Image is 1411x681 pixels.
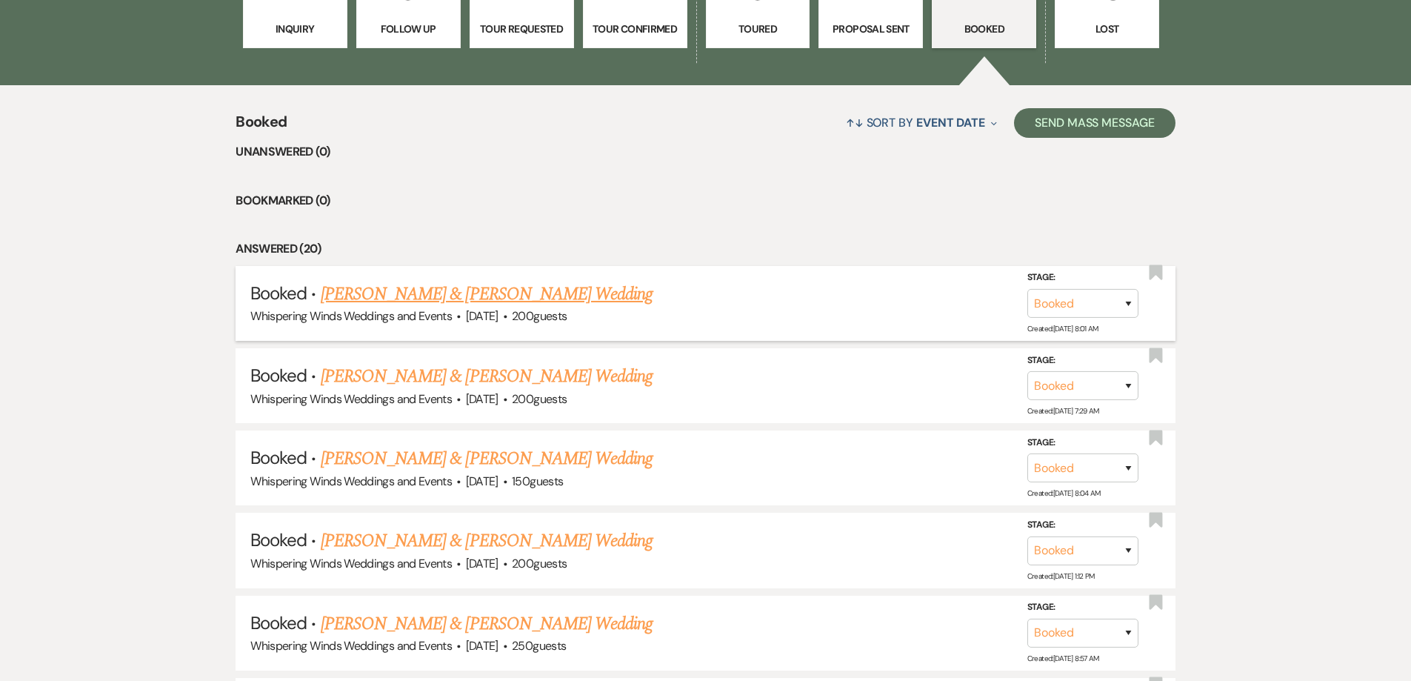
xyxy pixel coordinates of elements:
[916,115,985,130] span: Event Date
[941,21,1027,37] p: Booked
[1064,21,1150,37] p: Lost
[250,611,307,634] span: Booked
[250,556,452,571] span: Whispering Winds Weddings and Events
[236,239,1175,259] li: Answered (20)
[846,115,864,130] span: ↑↓
[250,282,307,305] span: Booked
[321,528,653,554] a: [PERSON_NAME] & [PERSON_NAME] Wedding
[250,364,307,387] span: Booked
[512,391,567,407] span: 200 guests
[512,638,566,654] span: 250 guests
[466,308,498,324] span: [DATE]
[1027,406,1099,416] span: Created: [DATE] 7:29 AM
[1027,517,1138,534] label: Stage:
[321,281,653,308] a: [PERSON_NAME] & [PERSON_NAME] Wedding
[250,474,452,489] span: Whispering Winds Weddings and Events
[250,528,307,551] span: Booked
[1027,654,1099,663] span: Created: [DATE] 8:57 AM
[715,21,801,37] p: Toured
[1027,571,1095,581] span: Created: [DATE] 1:12 PM
[840,103,1003,142] button: Sort By Event Date
[366,21,451,37] p: Follow Up
[1027,353,1138,369] label: Stage:
[236,110,287,142] span: Booked
[512,474,563,489] span: 150 guests
[1027,324,1098,333] span: Created: [DATE] 8:01 AM
[236,191,1175,210] li: Bookmarked (0)
[828,21,913,37] p: Proposal Sent
[1014,108,1175,138] button: Send Mass Message
[250,391,452,407] span: Whispering Winds Weddings and Events
[253,21,338,37] p: Inquiry
[466,474,498,489] span: [DATE]
[1027,488,1101,498] span: Created: [DATE] 8:04 AM
[466,638,498,654] span: [DATE]
[250,308,452,324] span: Whispering Winds Weddings and Events
[321,445,653,472] a: [PERSON_NAME] & [PERSON_NAME] Wedding
[250,638,452,654] span: Whispering Winds Weddings and Events
[466,556,498,571] span: [DATE]
[593,21,678,37] p: Tour Confirmed
[1027,270,1138,286] label: Stage:
[512,308,567,324] span: 200 guests
[321,363,653,390] a: [PERSON_NAME] & [PERSON_NAME] Wedding
[1027,435,1138,451] label: Stage:
[466,391,498,407] span: [DATE]
[250,446,307,469] span: Booked
[236,142,1175,162] li: Unanswered (0)
[479,21,564,37] p: Tour Requested
[321,611,653,637] a: [PERSON_NAME] & [PERSON_NAME] Wedding
[1027,599,1138,616] label: Stage:
[512,556,567,571] span: 200 guests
